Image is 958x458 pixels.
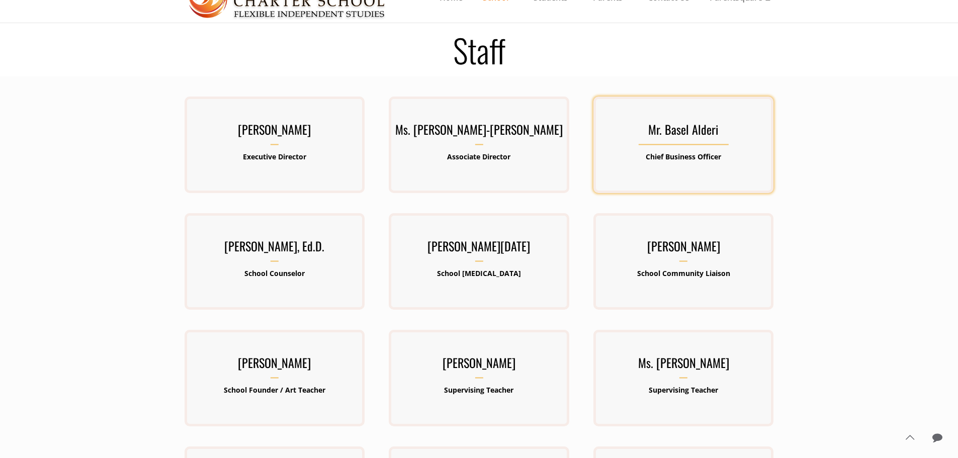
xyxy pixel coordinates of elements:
[649,385,718,395] b: Supervising Teacher
[185,119,365,145] h3: [PERSON_NAME]
[224,385,325,395] b: School Founder / Art Teacher
[185,236,365,262] h3: [PERSON_NAME], Ed.D.
[389,236,569,262] h3: [PERSON_NAME][DATE]
[447,152,510,161] b: Associate Director
[593,352,773,379] h3: Ms. [PERSON_NAME]
[646,152,721,161] b: Chief Business Officer
[593,119,773,145] h3: Mr. Basel Alderi
[637,268,730,278] b: School Community Liaison
[444,385,513,395] b: Supervising Teacher
[243,152,306,161] b: Executive Director
[389,352,569,379] h3: [PERSON_NAME]
[172,34,786,66] h1: Staff
[899,427,920,448] a: Back to top icon
[185,352,365,379] h3: [PERSON_NAME]
[437,268,521,278] b: School [MEDICAL_DATA]
[389,119,569,145] h3: Ms. [PERSON_NAME]-[PERSON_NAME]
[244,268,305,278] b: School Counselor
[593,236,773,262] h3: [PERSON_NAME]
